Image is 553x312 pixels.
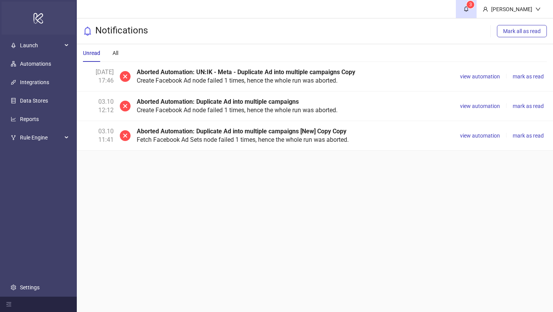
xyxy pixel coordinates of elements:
span: bell [464,6,469,12]
span: view automation [460,103,500,109]
span: menu-fold [6,302,12,307]
button: view automation [457,101,503,111]
a: Settings [20,284,40,290]
div: [DATE] 17:46 [83,68,114,85]
span: close-circle [120,127,131,144]
span: view automation [460,73,500,80]
h3: Notifications [95,25,148,38]
div: 03.10 12:12 [83,98,114,115]
div: [PERSON_NAME] [488,5,535,13]
button: mark as read [510,131,547,140]
span: Mark all as read [503,28,541,34]
span: mark as read [513,73,544,80]
span: close-circle [120,68,131,85]
span: fork [11,135,16,140]
b: Aborted Automation: Duplicate Ad into multiple campaigns [137,98,299,105]
div: Fetch Facebook Ad Sets node failed 1 times, hence the whole run was aborted. [137,127,451,144]
a: Reports [20,116,39,122]
span: rocket [11,43,16,48]
div: 03.10 11:41 [83,127,114,144]
span: view automation [460,133,500,139]
b: Aborted Automation: UN:IK - Meta - Duplicate Ad into multiple campaigns Copy [137,68,355,76]
div: Create Facebook Ad node failed 1 times, hence the whole run was aborted. [137,98,451,115]
a: Automations [20,61,51,67]
a: Data Stores [20,98,48,104]
span: close-circle [120,98,131,115]
span: 3 [469,2,472,7]
span: Rule Engine [20,130,62,145]
button: view automation [457,72,503,81]
button: Mark all as read [497,25,547,37]
span: mark as read [513,133,544,139]
button: view automation [457,131,503,140]
span: bell [83,27,92,36]
div: Create Facebook Ad node failed 1 times, hence the whole run was aborted. [137,68,451,85]
span: Launch [20,38,62,53]
button: mark as read [510,101,547,111]
span: down [535,7,541,12]
span: user [483,7,488,12]
button: mark as read [510,72,547,81]
span: mark as read [513,103,544,109]
a: Integrations [20,79,49,85]
b: Aborted Automation: Duplicate Ad into multiple campaigns [New] Copy Copy [137,128,346,135]
div: Unread [83,49,100,57]
div: All [113,49,118,57]
sup: 3 [467,1,474,8]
